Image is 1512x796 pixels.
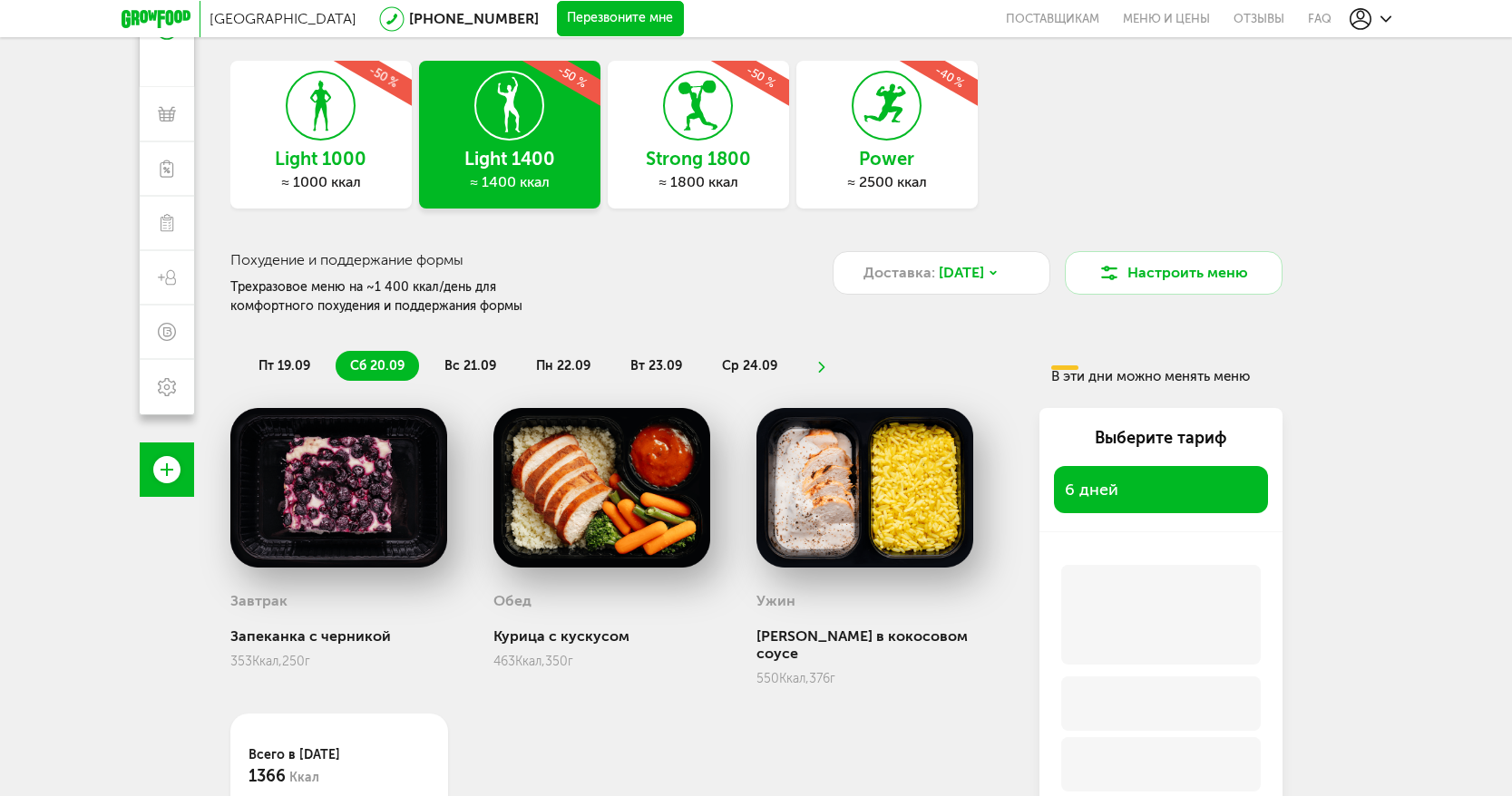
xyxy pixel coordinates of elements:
h3: Похудение и поддержание формы [230,251,792,268]
span: Доставка: [863,262,935,284]
h3: Завтрак [230,592,288,609]
span: [DATE] [939,262,984,284]
span: пт 19.09 [259,358,310,374]
div: Всего в [DATE] [249,745,430,789]
h3: Обед [493,592,532,609]
div: -50 % [488,21,657,131]
h3: Light 1000 [230,149,412,169]
div: -50 % [677,21,845,131]
span: Ккал, [252,654,282,669]
div: 353 250 [230,654,448,669]
span: [GEOGRAPHIC_DATA] [210,10,356,27]
span: вт 23.09 [630,358,682,374]
span: г [830,671,835,686]
span: Ккал, [779,671,809,686]
img: big_uQIefVib2JTX03ci.png [493,408,711,568]
div: ≈ 1800 ккал [608,173,789,191]
span: 1366 [249,766,286,786]
button: Настроить меню [1065,251,1283,295]
div: Курица с кускусом [493,627,711,645]
span: сб 20.09 [350,358,405,374]
div: Трехразовое меню на ~1 400 ккал/день для комфортного похудения и поддержания формы [230,277,579,315]
img: big_MoPKPmMjtfSDl5PN.png [230,408,448,568]
h3: Light 1400 [419,149,600,169]
button: Перезвоните мне [557,1,684,37]
div: -40 % [865,21,1034,131]
div: 550 376 [756,671,1010,686]
span: Ккал, [515,654,545,669]
h3: Power [796,149,978,169]
h3: Strong 1800 [608,149,789,169]
span: пн 22.09 [536,358,590,374]
img: big_oRevOw4U0Foe7Z4n.png [756,408,974,568]
div: 463 350 [493,654,711,669]
span: вс 21.09 [444,358,496,374]
span: Ккал [289,770,319,785]
span: ср 24.09 [722,358,777,374]
span: г [305,654,310,669]
div: ≈ 1400 ккал [419,173,600,191]
div: [PERSON_NAME] в кокосовом соусе [756,627,1010,662]
div: Выберите тариф [1054,426,1268,450]
span: г [568,654,573,669]
h3: Ужин [756,592,795,609]
span: 6 дней [1065,477,1257,502]
div: ≈ 1000 ккал [230,173,412,191]
div: -50 % [299,21,468,131]
div: Запеканка с черникой [230,627,448,645]
a: [PHONE_NUMBER] [409,10,539,27]
div: ≈ 2500 ккал [796,173,978,191]
div: В эти дни можно менять меню [1051,365,1276,384]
